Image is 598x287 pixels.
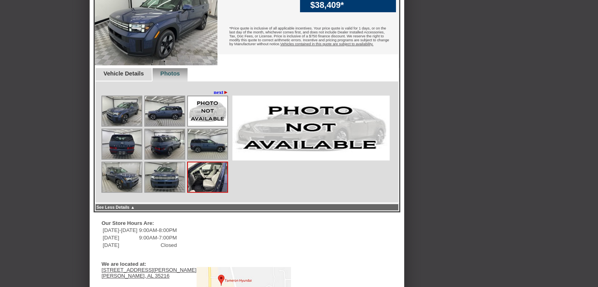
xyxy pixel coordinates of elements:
[145,162,184,192] img: Image.aspx
[102,129,142,159] img: Image.aspx
[102,242,138,248] td: [DATE]
[139,234,177,241] td: 9:00AM-7:00PM
[101,267,196,279] a: [STREET_ADDRESS][PERSON_NAME][PERSON_NAME], AL 35216
[102,234,138,241] td: [DATE]
[223,89,228,95] span: ►
[145,129,184,159] img: Image.aspx
[101,261,287,267] div: We are located at:
[217,20,398,54] div: *Price quote is inclusive of all applicable incentives. Your price quote is valid for 1 days, or ...
[145,96,184,126] img: Image.aspx
[188,129,227,159] img: Image.aspx
[102,96,142,126] img: Image.aspx
[102,227,138,234] td: [DATE]-[DATE]
[103,70,144,77] a: Vehicle Details
[139,242,177,248] td: Closed
[310,0,392,10] div: $38,409*
[188,96,227,126] img: Image.aspx
[214,89,229,96] a: next►
[102,162,142,192] img: Image.aspx
[160,70,180,77] a: Photos
[96,205,135,210] a: See Less Details ▲
[101,220,287,226] div: Our Store Hours Are:
[139,227,177,234] td: 9:00AM-8:00PM
[188,162,227,192] img: Image.aspx
[280,42,374,46] u: Vehicles contained in this quote are subject to availability.
[232,96,390,160] img: Image.aspx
